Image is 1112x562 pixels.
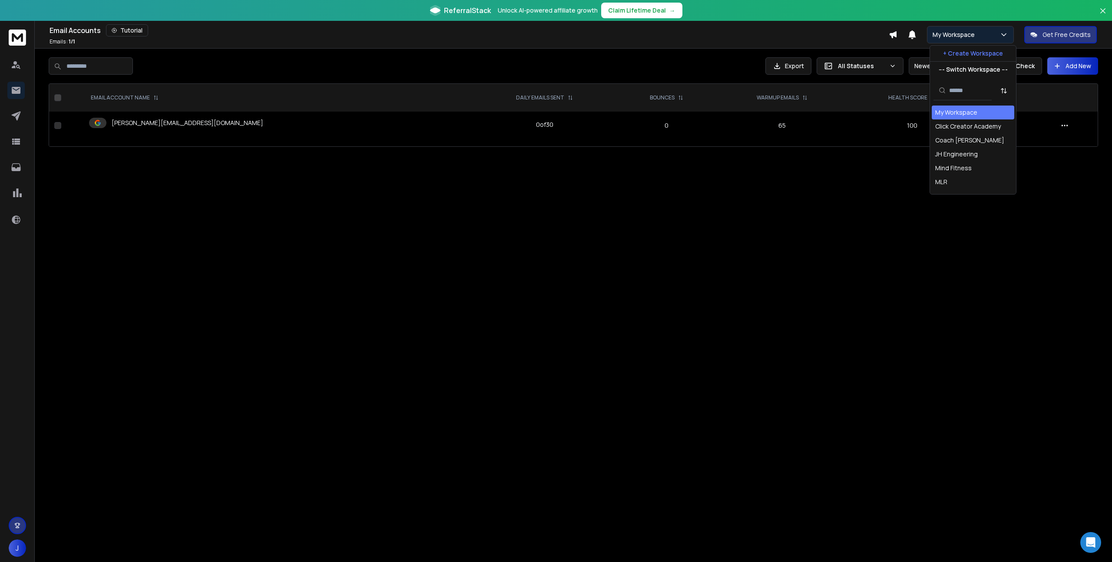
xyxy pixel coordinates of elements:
[930,46,1016,61] button: + Create Workspace
[498,6,598,15] p: Unlock AI-powered affiliate growth
[50,38,75,45] p: Emails :
[112,119,263,127] p: [PERSON_NAME][EMAIL_ADDRESS][DOMAIN_NAME]
[909,57,965,75] button: Newest
[536,120,553,129] div: 0 of 30
[888,94,927,101] p: HEALTH SCORE
[935,122,1001,131] div: Click Creator Academy
[935,136,1004,145] div: Coach [PERSON_NAME]
[9,539,26,557] button: J
[623,121,710,130] p: 0
[601,3,682,18] button: Claim Lifetime Deal→
[106,24,148,36] button: Tutorial
[715,112,849,139] td: 65
[650,94,675,101] p: BOUNCES
[935,164,972,172] div: Mind Fitness
[838,62,886,70] p: All Statuses
[765,57,811,75] button: Export
[995,82,1013,99] button: Sort by Sort A-Z
[935,178,947,186] div: MLR
[1024,26,1097,43] button: Get Free Credits
[943,49,1003,58] p: + Create Workspace
[933,30,978,39] p: My Workspace
[91,94,159,101] div: EMAIL ACCOUNT NAME
[939,65,1008,74] p: --- Switch Workspace ---
[935,192,979,200] div: Moirai Creation
[849,112,976,139] td: 100
[935,108,977,117] div: My Workspace
[1042,30,1091,39] p: Get Free Credits
[757,94,799,101] p: WARMUP EMAILS
[1080,532,1101,553] div: Open Intercom Messenger
[935,150,978,159] div: JH Engineering
[516,94,564,101] p: DAILY EMAILS SENT
[50,24,889,36] div: Email Accounts
[1097,5,1109,26] button: Close banner
[669,6,675,15] span: →
[1047,57,1098,75] button: Add New
[444,5,491,16] span: ReferralStack
[69,38,75,45] span: 1 / 1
